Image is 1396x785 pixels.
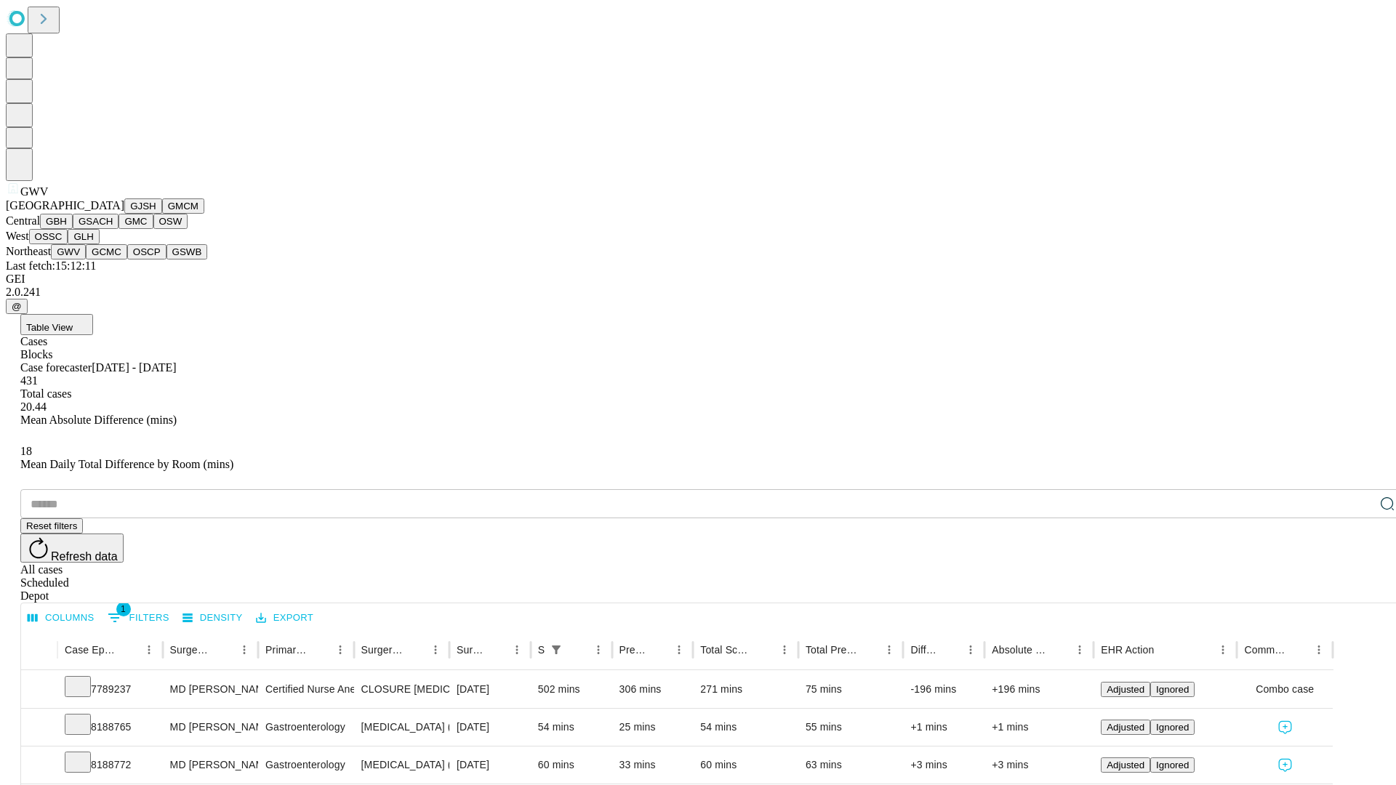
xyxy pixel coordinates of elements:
[457,709,523,746] div: [DATE]
[6,259,96,272] span: Last fetch: 15:12:11
[139,640,159,660] button: Menu
[29,229,68,244] button: OSSC
[1150,682,1195,697] button: Ignored
[1309,640,1329,660] button: Menu
[68,229,99,244] button: GLH
[1101,720,1150,735] button: Adjusted
[28,715,50,741] button: Expand
[20,374,38,387] span: 431
[457,671,523,708] div: [DATE]
[619,644,648,656] div: Predicted In Room Duration
[806,644,858,656] div: Total Predicted Duration
[20,361,92,374] span: Case forecaster
[28,677,50,703] button: Expand
[538,709,605,746] div: 54 mins
[6,286,1390,299] div: 2.0.241
[6,299,28,314] button: @
[405,640,425,660] button: Sort
[28,753,50,778] button: Expand
[700,746,791,784] div: 60 mins
[910,644,939,656] div: Difference
[20,185,48,198] span: GWV
[1070,640,1090,660] button: Menu
[20,534,124,563] button: Refresh data
[124,198,162,214] button: GJSH
[774,640,795,660] button: Menu
[6,273,1390,286] div: GEI
[20,518,83,534] button: Reset filters
[1244,644,1286,656] div: Comments
[960,640,981,660] button: Menu
[1156,684,1189,695] span: Ignored
[361,644,404,656] div: Surgery Name
[1155,640,1176,660] button: Sort
[265,709,346,746] div: Gastroenterology
[649,640,669,660] button: Sort
[1101,682,1150,697] button: Adjusted
[20,400,47,413] span: 20.44
[940,640,960,660] button: Sort
[167,244,208,259] button: GSWB
[425,640,446,660] button: Menu
[669,640,689,660] button: Menu
[457,746,523,784] div: [DATE]
[116,602,131,616] span: 1
[20,314,93,335] button: Table View
[214,640,234,660] button: Sort
[1101,644,1154,656] div: EHR Action
[170,709,251,746] div: MD [PERSON_NAME] I Md
[1107,760,1144,770] span: Adjusted
[170,746,251,784] div: MD [PERSON_NAME] I Md
[1156,722,1189,733] span: Ignored
[992,709,1086,746] div: +1 mins
[361,709,442,746] div: [MEDICAL_DATA] (EGD), FLEXIBLE, TRANSORAL, DIAGNOSTIC
[507,640,527,660] button: Menu
[330,640,350,660] button: Menu
[310,640,330,660] button: Sort
[806,746,896,784] div: 63 mins
[26,520,77,531] span: Reset filters
[265,671,346,708] div: Certified Nurse Anesthetist
[73,214,119,229] button: GSACH
[6,245,51,257] span: Northeast
[65,671,156,708] div: 7789237
[170,644,212,656] div: Surgeon Name
[86,244,127,259] button: GCMC
[859,640,879,660] button: Sort
[65,746,156,784] div: 8188772
[910,671,977,708] div: -196 mins
[1107,684,1144,695] span: Adjusted
[992,746,1086,784] div: +3 mins
[1150,757,1195,773] button: Ignored
[1256,671,1314,708] span: Combo case
[20,458,233,470] span: Mean Daily Total Difference by Room (mins)
[806,709,896,746] div: 55 mins
[992,644,1048,656] div: Absolute Difference
[568,640,588,660] button: Sort
[104,606,173,629] button: Show filters
[754,640,774,660] button: Sort
[992,671,1086,708] div: +196 mins
[1156,760,1189,770] span: Ignored
[1101,757,1150,773] button: Adjusted
[20,387,71,400] span: Total cases
[65,644,117,656] div: Case Epic Id
[6,230,29,242] span: West
[546,640,566,660] div: 1 active filter
[619,671,686,708] div: 306 mins
[700,671,791,708] div: 271 mins
[20,414,177,426] span: Mean Absolute Difference (mins)
[20,445,32,457] span: 18
[879,640,899,660] button: Menu
[24,607,98,629] button: Select columns
[12,301,22,312] span: @
[910,746,977,784] div: +3 mins
[119,214,153,229] button: GMC
[1107,722,1144,733] span: Adjusted
[546,640,566,660] button: Show filters
[1213,640,1233,660] button: Menu
[619,746,686,784] div: 33 mins
[486,640,507,660] button: Sort
[51,244,86,259] button: GWV
[910,709,977,746] div: +1 mins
